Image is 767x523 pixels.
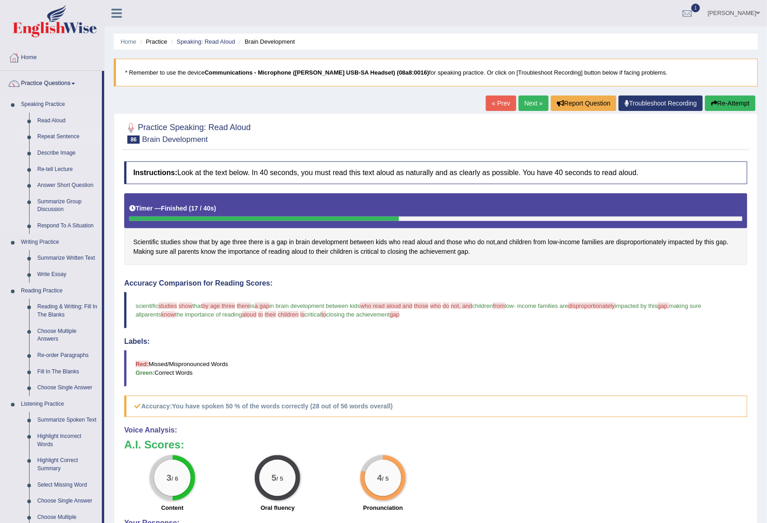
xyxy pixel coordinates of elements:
label: Oral fluency [261,503,295,512]
big: 5 [272,473,277,483]
span: Click to see word definition [409,247,418,256]
a: Read Aloud [33,113,102,129]
small: / 5 [382,476,389,483]
span: income families are [517,302,568,309]
span: children [472,302,493,309]
span: by age three [202,302,235,309]
span: is [250,302,254,309]
b: Red: [136,361,149,367]
b: You have spoken 50 % of the words correctly (28 out of 56 words overall) [172,402,393,410]
a: Home [0,45,104,68]
span: Click to see word definition [201,247,216,256]
label: Pronunciation [363,503,403,512]
span: Click to see word definition [161,237,181,247]
h5: Accuracy: [124,396,747,417]
li: Practice [138,37,167,46]
a: Troubleshoot Recording [619,96,703,111]
span: Click to see word definition [170,247,176,256]
span: Click to see word definition [228,247,260,256]
span: Click to see word definition [388,247,408,256]
span: Click to see word definition [232,237,247,247]
span: Click to see word definition [478,237,485,247]
a: Write Essay [33,267,102,283]
a: Next » [519,96,549,111]
span: critical [305,311,322,318]
span: Click to see word definition [296,237,310,247]
span: Click to see word definition [277,237,287,247]
a: Summarize Group Discussion [33,194,102,218]
a: « Prev [486,96,516,111]
a: Reading & Writing: Fill In The Blanks [33,299,102,323]
span: Click to see word definition [312,237,348,247]
a: Choose Single Answer [33,493,102,509]
span: Click to see word definition [199,237,210,247]
span: Click to see word definition [497,237,507,247]
button: Report Question [551,96,616,111]
b: 17 / 40s [191,205,214,212]
span: Click to see word definition [156,247,168,256]
span: Click to see word definition [705,237,715,247]
span: Click to see word definition [220,237,231,247]
span: Click to see word definition [389,237,401,247]
a: Reading Practice [17,283,102,299]
a: Listening Practice [17,396,102,412]
span: to [321,311,326,318]
span: Click to see word definition [616,237,667,247]
a: Fill In The Blanks [33,364,102,380]
span: Click to see word definition [309,247,314,256]
span: Click to see word definition [212,237,218,247]
a: Select Missing Word [33,477,102,493]
a: Writing Practice [17,234,102,251]
span: Click to see word definition [696,237,703,247]
span: Click to see word definition [548,237,558,247]
b: A.I. Scores: [124,438,184,451]
a: Choose Multiple Answers [33,323,102,347]
h4: Voice Analysis: [124,426,747,434]
span: Click to see word definition [380,247,386,256]
span: - [514,302,515,309]
span: Click to see word definition [447,237,462,247]
span: parents [141,311,161,318]
span: children [278,311,299,318]
span: Click to see word definition [361,247,379,256]
span: a gap [255,302,270,309]
span: Click to see word definition [316,247,328,256]
span: Click to see word definition [330,247,353,256]
blockquote: * Remember to use the device for speaking practice. Or click on [Troubleshoot Recording] button b... [114,59,758,86]
span: Click to see word definition [417,237,433,247]
li: Brain Development [237,37,295,46]
span: Click to see word definition [716,237,727,247]
span: those [414,302,429,309]
span: know [161,311,175,318]
h4: Accuracy Comparison for Reading Scores: [124,279,747,287]
span: Click to see word definition [292,247,307,256]
span: Click to see word definition [510,237,532,247]
span: Click to see word definition [458,247,468,256]
span: do [443,302,449,309]
span: Click to see word definition [268,247,290,256]
a: Answer Short Question [33,177,102,194]
b: Communications - Microphone ([PERSON_NAME] USB-SA Headset) (08a8:0016) [205,69,429,76]
a: Summarize Written Text [33,250,102,267]
span: Click to see word definition [376,237,387,247]
h4: Labels: [124,337,747,346]
a: Describe Image [33,145,102,161]
span: scientific [136,302,158,309]
a: Practice Questions [0,71,102,94]
blockquote: Missed/Mispronounced Words Correct Words [124,350,747,387]
a: Highlight Incorrect Words [33,428,102,453]
span: studies [158,302,177,309]
span: Click to see word definition [289,237,294,247]
span: Click to see word definition [262,247,267,256]
span: there [237,302,251,309]
a: Re-order Paragraphs [33,347,102,364]
span: from [493,302,505,309]
a: Speaking: Read Aloud [177,38,235,45]
span: Click to see word definition [182,237,197,247]
span: who read aloud and [360,302,412,309]
span: Click to see word definition [668,237,694,247]
span: Click to see word definition [606,237,615,247]
span: disproportionately [568,302,615,309]
a: Summarize Spoken Text [33,412,102,428]
span: 1 [691,4,701,12]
